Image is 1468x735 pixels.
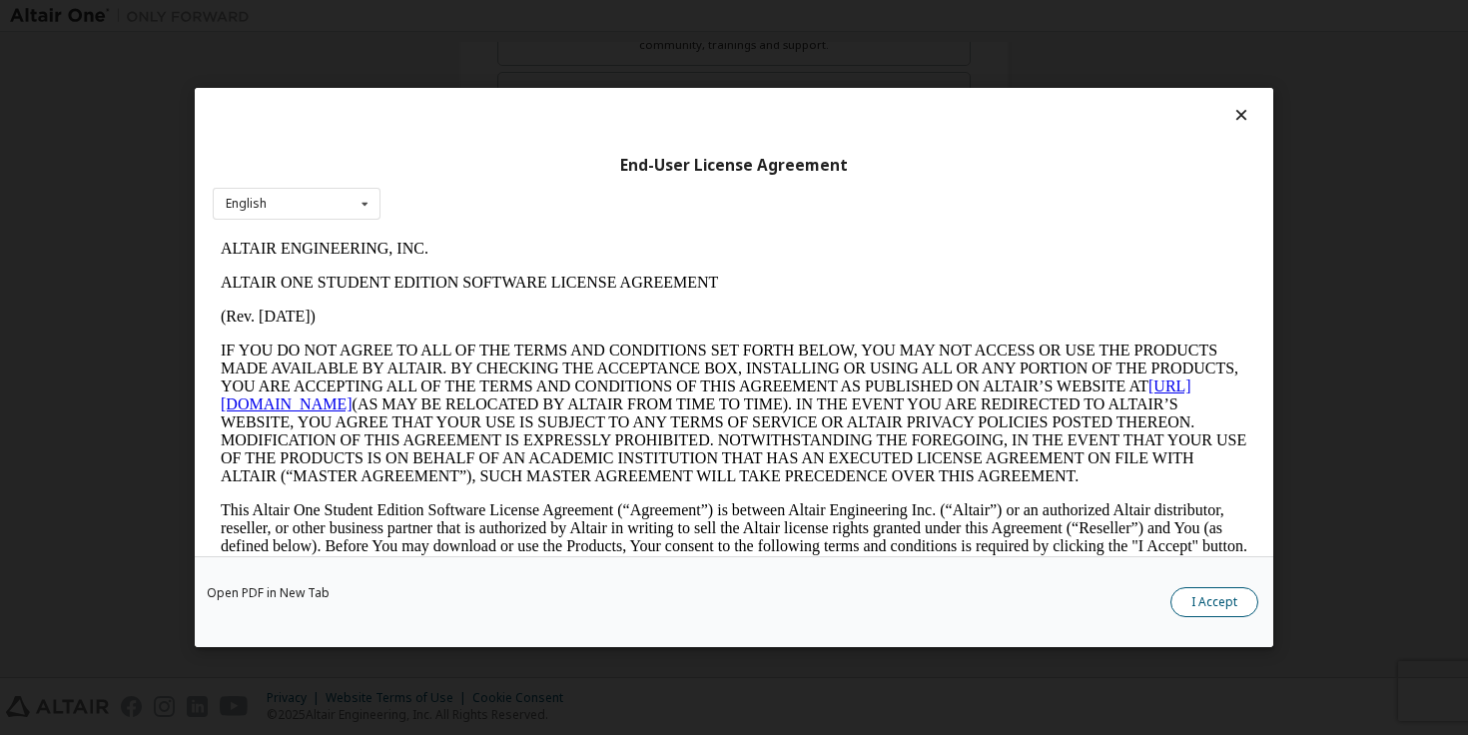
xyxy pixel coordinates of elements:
[226,198,267,210] div: English
[207,587,330,599] a: Open PDF in New Tab
[1170,587,1258,617] button: I Accept
[8,110,1035,254] p: IF YOU DO NOT AGREE TO ALL OF THE TERMS AND CONDITIONS SET FORTH BELOW, YOU MAY NOT ACCESS OR USE...
[213,156,1255,176] div: End-User License Agreement
[8,76,1035,94] p: (Rev. [DATE])
[8,270,1035,342] p: This Altair One Student Edition Software License Agreement (“Agreement”) is between Altair Engine...
[8,8,1035,26] p: ALTAIR ENGINEERING, INC.
[8,146,979,181] a: [URL][DOMAIN_NAME]
[8,42,1035,60] p: ALTAIR ONE STUDENT EDITION SOFTWARE LICENSE AGREEMENT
